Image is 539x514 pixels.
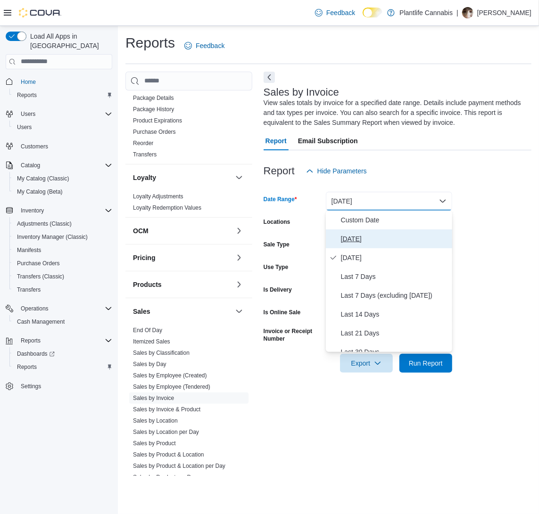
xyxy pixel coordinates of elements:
[264,165,295,177] h3: Report
[9,283,116,296] button: Transfers
[133,140,153,147] a: Reorder
[341,271,448,282] span: Last 7 Days
[133,395,174,401] a: Sales by Invoice
[341,252,448,263] span: [DATE]
[233,172,245,183] button: Loyalty
[13,284,44,295] a: Transfers
[341,290,448,301] span: Last 7 Days (excluding [DATE])
[233,225,245,237] button: OCM
[13,173,112,184] span: My Catalog (Classic)
[326,192,452,211] button: [DATE]
[133,440,176,447] a: Sales by Product
[133,95,174,101] a: Package Details
[17,141,52,152] a: Customers
[133,253,155,262] h3: Pricing
[133,307,232,316] button: Sales
[17,140,112,152] span: Customers
[264,286,292,294] label: Is Delivery
[298,131,358,150] span: Email Subscription
[17,381,45,392] a: Settings
[17,205,112,216] span: Inventory
[133,204,201,211] a: Loyalty Redemption Values
[13,348,58,359] a: Dashboards
[133,372,207,379] a: Sales by Employee (Created)
[456,7,458,18] p: |
[13,122,112,133] span: Users
[341,327,448,339] span: Last 21 Days
[133,338,170,345] span: Itemized Sales
[133,406,200,413] span: Sales by Invoice & Product
[13,173,73,184] a: My Catalog (Classic)
[2,204,116,217] button: Inventory
[13,258,112,269] span: Purchase Orders
[341,233,448,245] span: [DATE]
[477,7,531,18] p: [PERSON_NAME]
[133,451,204,458] a: Sales by Product & Location
[265,131,287,150] span: Report
[17,350,55,358] span: Dashboards
[17,160,112,171] span: Catalog
[133,462,225,470] span: Sales by Product & Location per Day
[264,263,288,271] label: Use Type
[133,226,232,236] button: OCM
[9,230,116,244] button: Inventory Manager (Classic)
[399,7,453,18] p: Plantlife Cannabis
[9,121,116,134] button: Users
[133,307,150,316] h3: Sales
[13,231,112,243] span: Inventory Manager (Classic)
[233,279,245,290] button: Products
[233,306,245,317] button: Sales
[133,204,201,212] span: Loyalty Redemption Values
[26,32,112,50] span: Load All Apps in [GEOGRAPHIC_DATA]
[133,429,199,435] a: Sales by Location per Day
[21,162,40,169] span: Catalog
[9,347,116,360] a: Dashboards
[2,107,116,121] button: Users
[133,361,166,367] a: Sales by Day
[21,110,35,118] span: Users
[264,309,301,316] label: Is Online Sale
[17,363,37,371] span: Reports
[2,379,116,393] button: Settings
[9,244,116,257] button: Manifests
[311,3,359,22] a: Feedback
[13,316,112,327] span: Cash Management
[17,123,32,131] span: Users
[17,91,37,99] span: Reports
[399,354,452,373] button: Run Report
[17,76,40,88] a: Home
[133,106,174,113] span: Package History
[21,207,44,214] span: Inventory
[13,186,112,197] span: My Catalog (Beta)
[17,318,65,326] span: Cash Management
[264,218,290,226] label: Locations
[13,245,45,256] a: Manifests
[21,337,41,344] span: Reports
[17,108,112,120] span: Users
[133,226,149,236] h3: OCM
[13,271,68,282] a: Transfers (Classic)
[133,193,183,200] a: Loyalty Adjustments
[17,175,69,182] span: My Catalog (Classic)
[13,361,41,373] a: Reports
[133,372,207,379] span: Sales by Employee (Created)
[341,346,448,358] span: Last 30 Days
[264,72,275,83] button: Next
[264,327,322,343] label: Invoice or Receipt Number
[133,383,210,390] a: Sales by Employee (Tendered)
[233,252,245,263] button: Pricing
[409,359,443,368] span: Run Report
[133,349,190,357] span: Sales by Classification
[17,160,44,171] button: Catalog
[341,309,448,320] span: Last 14 Days
[133,151,157,158] span: Transfers
[17,303,52,314] button: Operations
[13,245,112,256] span: Manifests
[9,270,116,283] button: Transfers (Classic)
[133,338,170,345] a: Itemized Sales
[2,139,116,153] button: Customers
[17,335,44,346] button: Reports
[133,173,232,182] button: Loyalty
